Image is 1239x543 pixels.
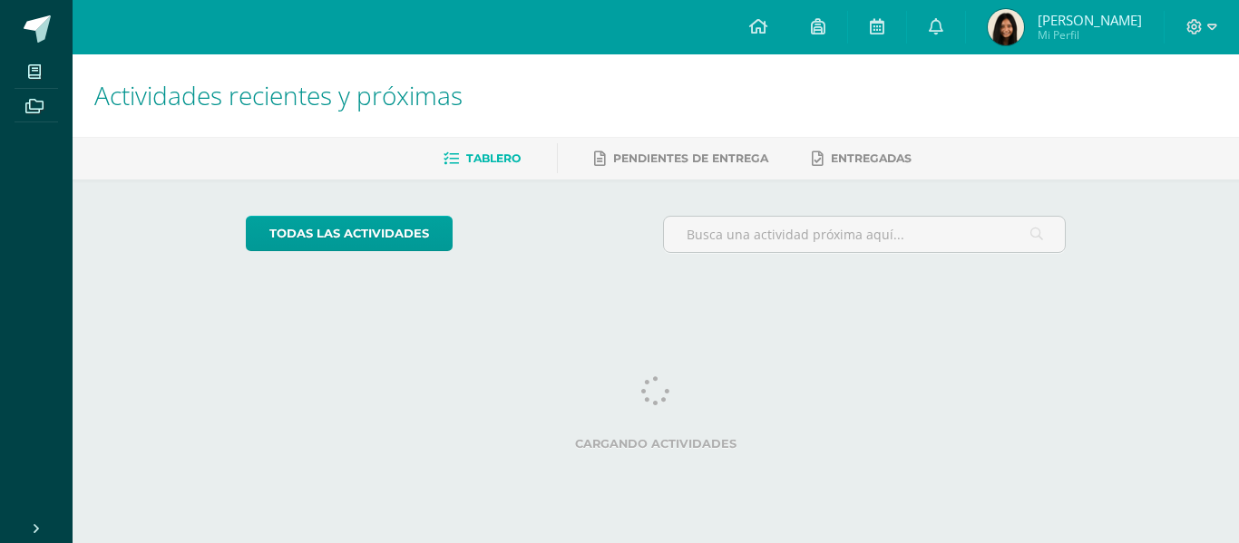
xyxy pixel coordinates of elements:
[246,437,1067,451] label: Cargando actividades
[246,216,453,251] a: todas las Actividades
[613,151,768,165] span: Pendientes de entrega
[812,144,912,173] a: Entregadas
[444,144,521,173] a: Tablero
[831,151,912,165] span: Entregadas
[594,144,768,173] a: Pendientes de entrega
[1038,11,1142,29] span: [PERSON_NAME]
[1038,27,1142,43] span: Mi Perfil
[466,151,521,165] span: Tablero
[988,9,1024,45] img: b3a8aefbe2e94f7df0e575cc79ce3014.png
[94,78,463,112] span: Actividades recientes y próximas
[664,217,1066,252] input: Busca una actividad próxima aquí...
